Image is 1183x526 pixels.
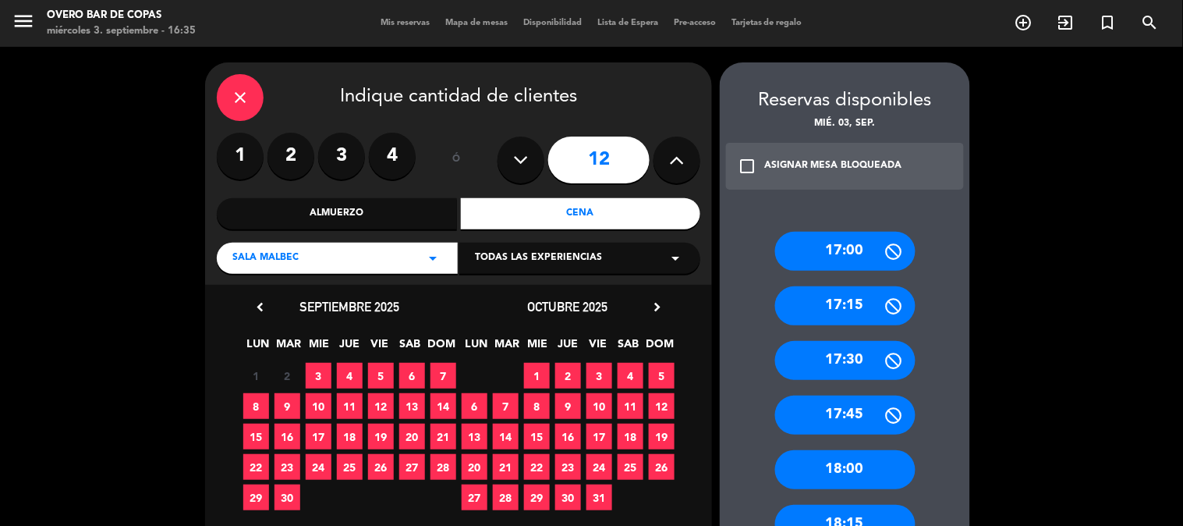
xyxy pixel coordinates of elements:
[274,393,300,419] span: 9
[775,286,916,325] div: 17:15
[318,133,365,179] label: 3
[775,232,916,271] div: 17:00
[399,393,425,419] span: 13
[586,454,612,480] span: 24
[430,424,456,450] span: 21
[274,454,300,480] span: 23
[399,363,425,389] span: 6
[274,485,300,510] span: 30
[430,393,456,419] span: 14
[337,454,363,480] span: 25
[646,335,672,361] span: DOM
[493,454,519,480] span: 21
[12,9,35,33] i: menu
[337,393,363,419] span: 11
[274,424,300,450] span: 16
[525,335,551,361] span: MIE
[493,424,519,450] span: 14
[649,424,675,450] span: 19
[299,299,399,315] span: septiembre 2025
[524,424,550,450] span: 15
[232,251,299,266] span: Sala Malbec
[267,133,314,179] label: 2
[720,86,970,116] div: Reservas disponibles
[590,19,666,27] span: Lista de Espera
[1057,13,1075,32] i: exit_to_app
[428,335,454,361] span: DOM
[618,363,643,389] span: 4
[217,198,457,229] div: Almuerzo
[398,335,423,361] span: SAB
[494,335,520,361] span: MAR
[399,424,425,450] span: 20
[586,393,612,419] span: 10
[306,363,331,389] span: 3
[243,393,269,419] span: 8
[618,424,643,450] span: 18
[306,454,331,480] span: 24
[524,485,550,510] span: 29
[649,363,675,389] span: 5
[243,424,269,450] span: 15
[524,393,550,419] span: 8
[515,19,590,27] span: Disponibilidad
[649,454,675,480] span: 26
[462,485,487,510] span: 27
[252,299,268,315] i: chevron_left
[586,335,611,361] span: VIE
[616,335,642,361] span: SAB
[430,363,456,389] span: 7
[775,450,916,489] div: 18:00
[430,454,456,480] span: 28
[1099,13,1117,32] i: turned_in_not
[243,454,269,480] span: 22
[337,424,363,450] span: 18
[246,335,271,361] span: LUN
[47,8,196,23] div: Overo Bar de Copas
[775,341,916,380] div: 17:30
[555,393,581,419] span: 9
[368,454,394,480] span: 26
[524,454,550,480] span: 22
[586,363,612,389] span: 3
[367,335,393,361] span: VIE
[524,363,550,389] span: 1
[555,363,581,389] span: 2
[649,299,665,315] i: chevron_right
[464,335,490,361] span: LUN
[306,393,331,419] span: 10
[47,23,196,39] div: miércoles 3. septiembre - 16:35
[462,424,487,450] span: 13
[1015,13,1033,32] i: add_circle_outline
[423,249,442,268] i: arrow_drop_down
[1141,13,1160,32] i: search
[775,396,916,435] div: 17:45
[724,19,810,27] span: Tarjetas de regalo
[274,363,300,389] span: 2
[368,393,394,419] span: 12
[555,454,581,480] span: 23
[462,454,487,480] span: 20
[306,424,331,450] span: 17
[555,424,581,450] span: 16
[528,299,608,315] span: octubre 2025
[306,335,332,361] span: MIE
[231,88,250,107] i: close
[368,363,394,389] span: 5
[720,116,970,132] div: mié. 03, sep.
[618,454,643,480] span: 25
[337,335,363,361] span: JUE
[373,19,437,27] span: Mis reservas
[649,393,675,419] span: 12
[555,485,581,510] span: 30
[493,393,519,419] span: 7
[399,454,425,480] span: 27
[764,158,902,174] div: ASIGNAR MESA BLOQUEADA
[243,363,269,389] span: 1
[475,251,602,266] span: Todas las experiencias
[555,335,581,361] span: JUE
[337,363,363,389] span: 4
[666,19,724,27] span: Pre-acceso
[217,74,700,121] div: Indique cantidad de clientes
[586,424,612,450] span: 17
